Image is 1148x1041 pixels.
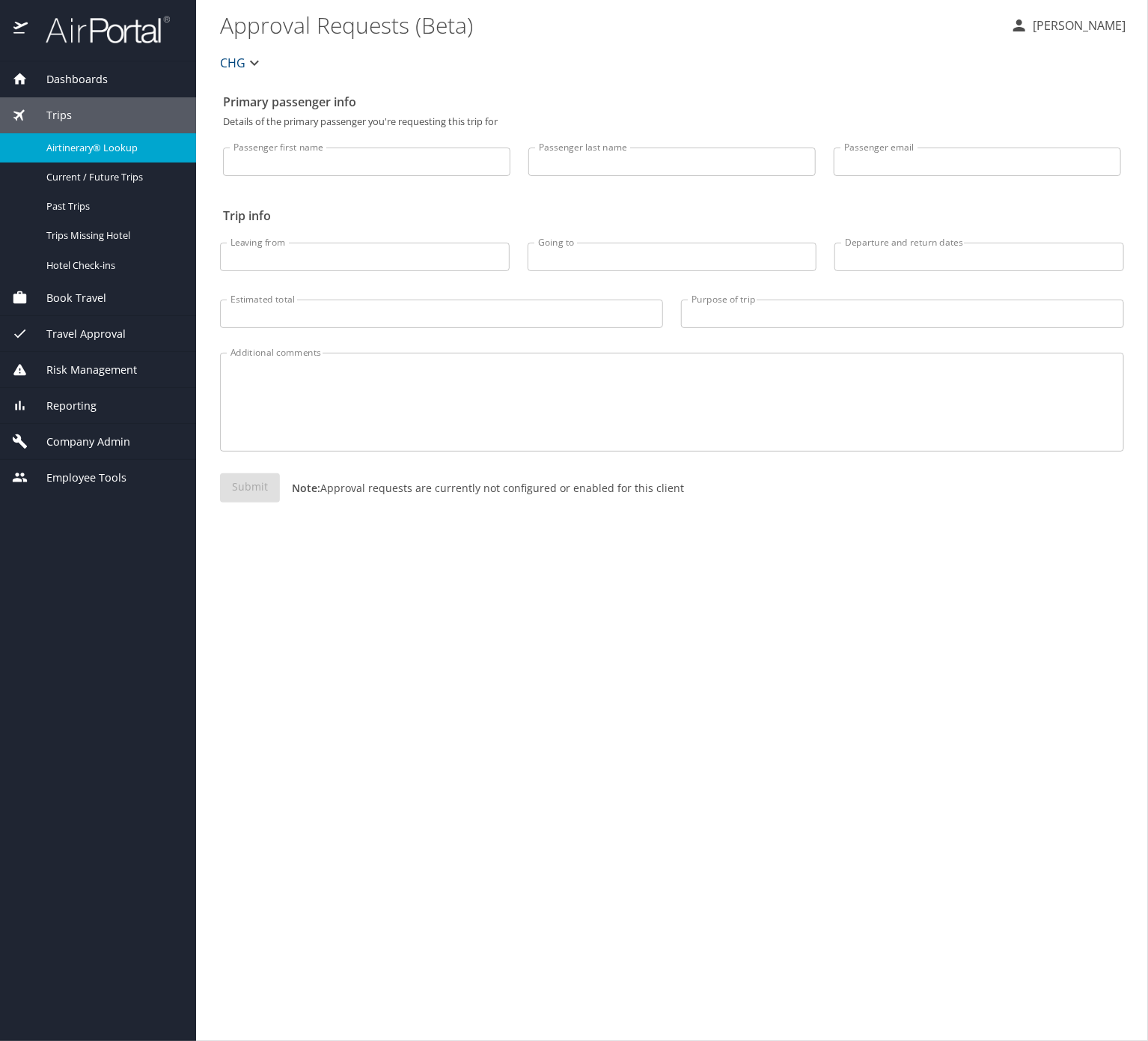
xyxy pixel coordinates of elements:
[28,470,126,486] span: Employee Tools
[46,258,178,273] span: Hotel Check-ins
[292,481,320,495] strong: Note:
[220,1,998,48] h1: Approval Requests (Beta)
[28,71,108,88] span: Dashboards
[280,480,684,496] p: Approval requests are currently not configured or enabled for this client
[28,434,130,450] span: Company Admin
[46,199,178,213] span: Past Trips
[28,362,137,378] span: Risk Management
[1004,12,1132,39] button: [PERSON_NAME]
[29,15,170,44] img: airportal-logo.png
[28,326,126,342] span: Travel Approval
[46,228,178,243] span: Trips Missing Hotel
[28,398,97,414] span: Reporting
[13,15,29,44] img: icon-airportal.png
[223,204,1121,228] h2: Trip info
[223,117,1121,127] p: Details of the primary passenger you're requesting this trip for
[1028,16,1126,34] p: [PERSON_NAME]
[214,48,269,78] button: CHG
[220,52,245,73] span: CHG
[46,170,178,184] span: Current / Future Trips
[28,290,106,306] span: Book Travel
[223,90,1121,114] h2: Primary passenger info
[46,141,178,155] span: Airtinerary® Lookup
[28,107,72,124] span: Trips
